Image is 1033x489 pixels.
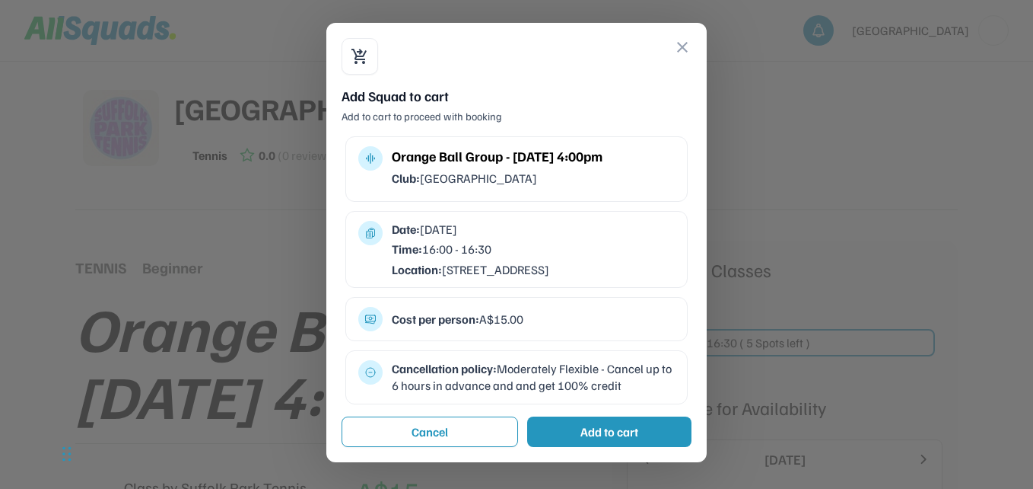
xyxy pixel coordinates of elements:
[342,87,691,106] div: Add Squad to cart
[392,262,442,277] strong: Location:
[392,171,420,186] strong: Club:
[392,221,675,238] div: [DATE]
[392,311,675,328] div: A$15.00
[392,360,675,395] div: Moderately Flexible - Cancel up to 6 hours in advance and and get 100% credit
[392,361,497,376] strong: Cancellation policy:
[673,38,691,56] button: close
[342,109,691,124] div: Add to cart to proceed with booking
[342,417,518,447] button: Cancel
[392,170,675,187] div: [GEOGRAPHIC_DATA]
[351,47,369,66] button: shopping_cart_checkout
[392,146,675,167] div: Orange Ball Group - [DATE] 4:00pm
[392,222,420,237] strong: Date:
[580,423,638,441] div: Add to cart
[392,312,479,327] strong: Cost per person:
[392,261,675,278] div: [STREET_ADDRESS]
[392,241,675,257] div: 16:00 - 16:30
[392,241,422,257] strong: Time:
[364,152,377,165] button: multitrack_audio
